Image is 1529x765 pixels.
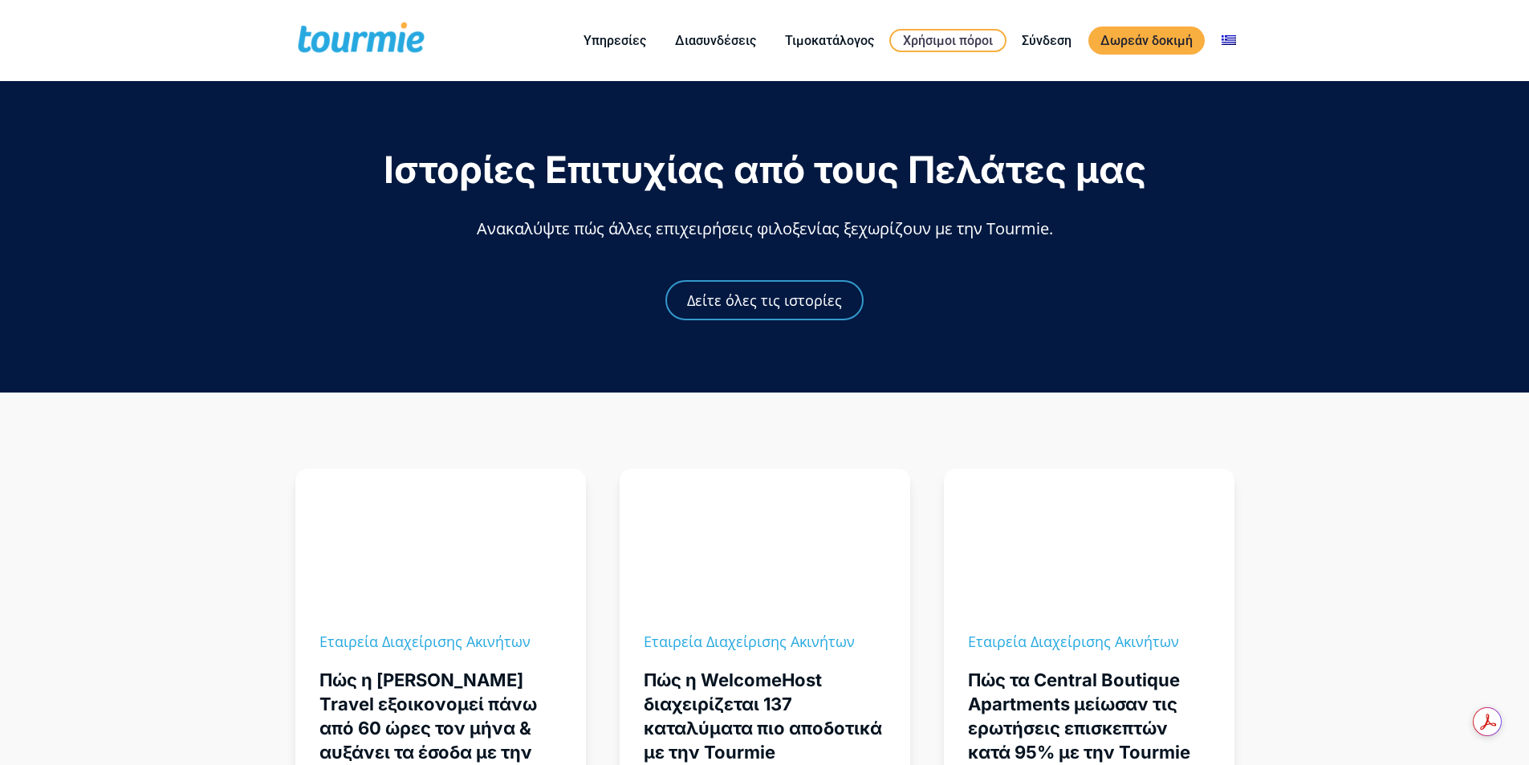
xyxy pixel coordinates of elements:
a: Σύνδεση [1010,31,1084,51]
div: Πώς τα Central Boutique Apartments μείωσαν τις ερωτήσεις επισκεπτών κατά 95% με την Tourmie [968,668,1210,764]
span: Ιστορίες Επιτυχίας από τους Πελάτες μας [384,147,1146,192]
a: Χρήσιμοι πόροι [889,29,1006,52]
div: Πώς η WelcomeHost διαχειρίζεται 137 καταλύματα πιο αποδοτικά με την Tourmie [644,668,886,764]
span: Εταιρεία Διαχείρισης Ακινήτων [319,632,531,651]
a: Τιμοκατάλογος [773,31,886,51]
a: Δείτε όλες τις ιστορίες [665,280,864,320]
span: Εταιρεία Διαχείρισης Ακινήτων [644,632,855,651]
a: Διασυνδέσεις [663,31,768,51]
a: Υπηρεσίες [571,31,658,51]
a: Δωρεάν δοκιμή [1088,26,1205,55]
span: Ανακαλύψτε πώς άλλες επιχειρήσεις φιλοξενίας ξεχωρίζουν με την Tourmie. [477,218,1053,239]
span: Εταιρεία Διαχείρισης Ακινήτων [968,632,1179,651]
span: Δείτε όλες τις ιστορίες [687,293,842,307]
